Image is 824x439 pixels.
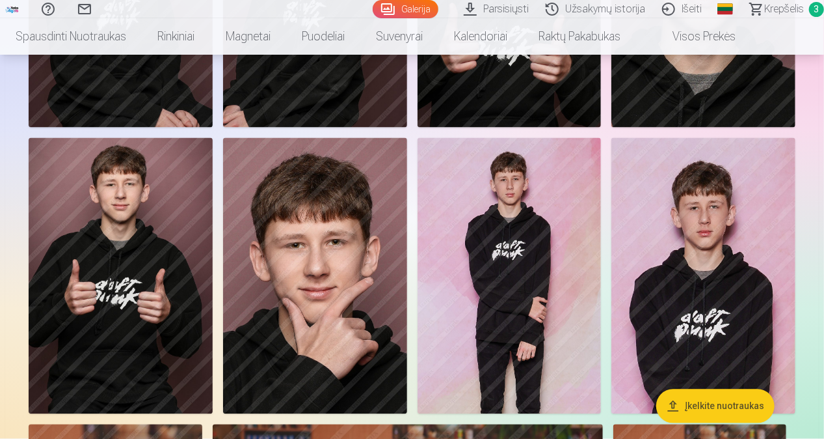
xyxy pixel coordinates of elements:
[656,389,775,423] button: Įkelkite nuotraukas
[286,18,360,55] a: Puodeliai
[809,2,824,17] span: 3
[764,1,804,17] span: Krepšelis
[360,18,438,55] a: Suvenyrai
[210,18,286,55] a: Magnetai
[142,18,210,55] a: Rinkiniai
[438,18,523,55] a: Kalendoriai
[5,5,20,13] img: /fa5
[523,18,636,55] a: Raktų pakabukas
[636,18,751,55] a: Visos prekės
